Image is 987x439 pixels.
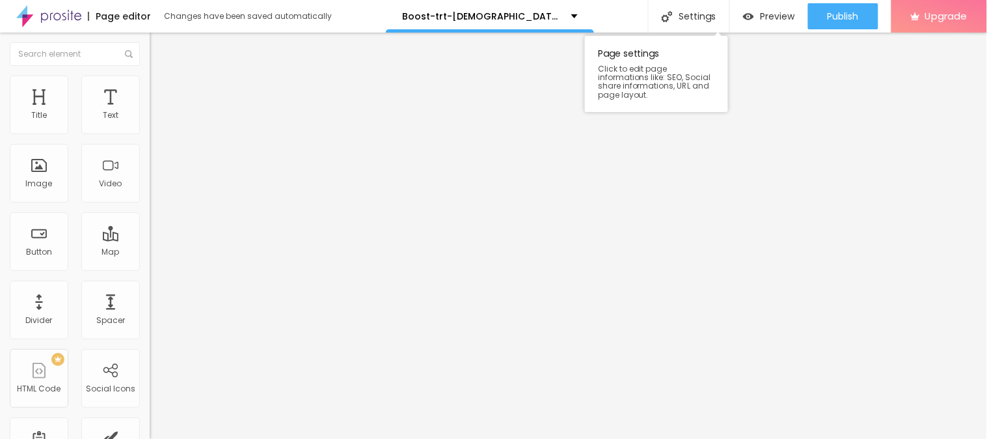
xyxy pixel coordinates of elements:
div: Spacer [96,316,125,325]
span: Click to edit page informations like: SEO, Social share informations, URL and page layout. [598,64,715,99]
span: Preview [761,11,795,21]
div: Changes have been saved automatically [164,12,332,20]
div: Button [26,248,52,257]
div: Image [26,179,53,188]
img: Icone [125,50,133,58]
button: Publish [808,3,878,29]
div: Page editor [88,12,151,21]
span: Upgrade [925,10,967,21]
div: Page settings [585,36,728,112]
button: Preview [730,3,808,29]
span: Publish [828,11,859,21]
div: Social Icons [86,384,135,393]
img: Icone [662,11,673,22]
div: Video [100,179,122,188]
iframe: Editor [150,33,987,439]
div: Text [103,111,118,120]
input: Search element [10,42,140,66]
div: Title [31,111,47,120]
p: Boost-trt-[DEMOGRAPHIC_DATA][MEDICAL_DATA]-Gummies [402,12,561,21]
div: HTML Code [18,384,61,393]
div: Divider [26,316,53,325]
img: view-1.svg [743,11,754,22]
div: Map [102,248,120,257]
